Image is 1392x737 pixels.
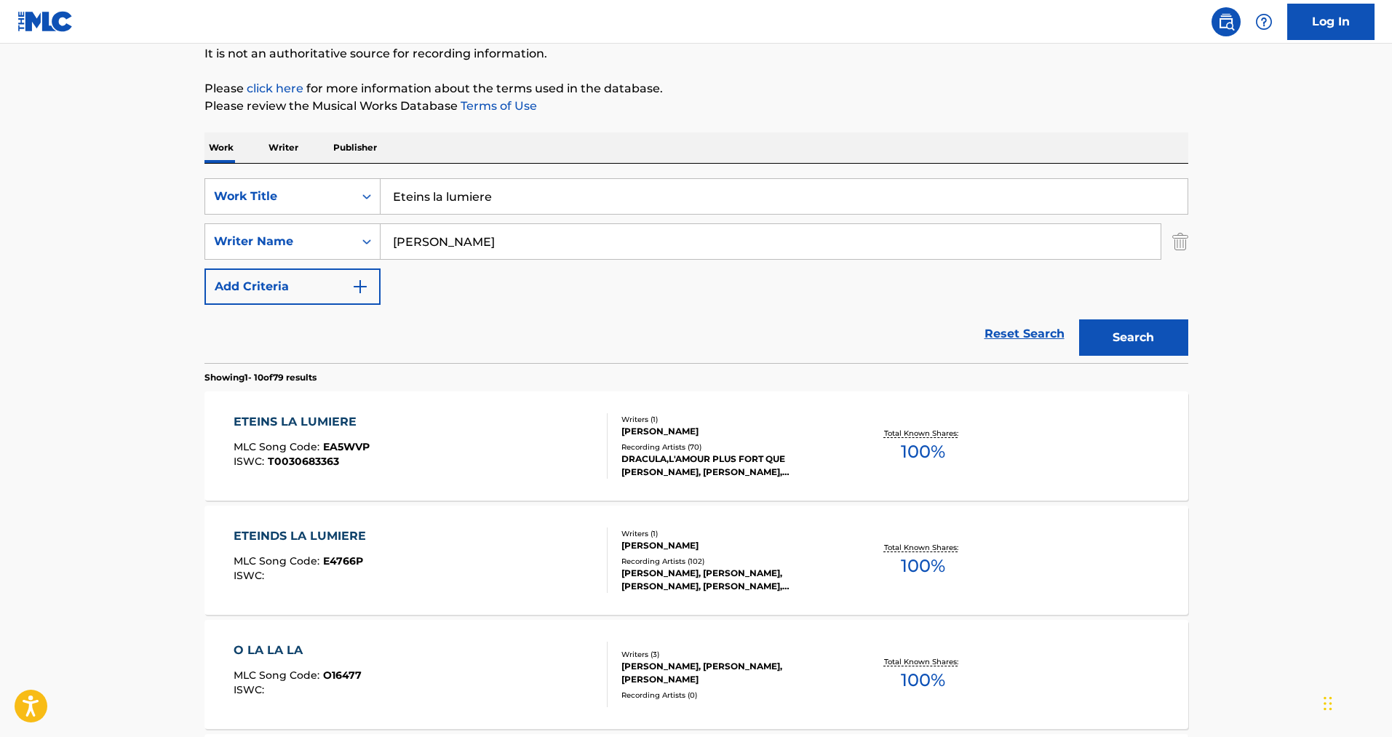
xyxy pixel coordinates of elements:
[323,554,363,567] span: E4766P
[204,620,1188,729] a: O LA LA LAMLC Song Code:O16477ISWC:Writers (3)[PERSON_NAME], [PERSON_NAME], [PERSON_NAME]Recordin...
[458,99,537,113] a: Terms of Use
[204,45,1188,63] p: It is not an authoritative source for recording information.
[268,455,339,468] span: T0030683363
[247,81,303,95] a: click here
[351,278,369,295] img: 9d2ae6d4665cec9f34b9.svg
[1287,4,1375,40] a: Log In
[1255,13,1273,31] img: help
[621,539,841,552] div: [PERSON_NAME]
[234,669,323,682] span: MLC Song Code :
[264,132,303,163] p: Writer
[17,11,73,32] img: MLC Logo
[234,642,362,659] div: O LA LA LA
[621,690,841,701] div: Recording Artists ( 0 )
[621,442,841,453] div: Recording Artists ( 70 )
[323,669,362,682] span: O16477
[234,440,323,453] span: MLC Song Code :
[204,80,1188,97] p: Please for more information about the terms used in the database.
[621,556,841,567] div: Recording Artists ( 102 )
[204,506,1188,615] a: ETEINDS LA LUMIEREMLC Song Code:E4766PISWC:Writers (1)[PERSON_NAME]Recording Artists (102)[PERSON...
[621,414,841,425] div: Writers ( 1 )
[1217,13,1235,31] img: search
[1249,7,1278,36] div: Help
[329,132,381,163] p: Publisher
[977,318,1072,350] a: Reset Search
[1319,667,1392,737] iframe: Chat Widget
[1212,7,1241,36] a: Public Search
[234,554,323,567] span: MLC Song Code :
[884,428,962,439] p: Total Known Shares:
[234,413,370,431] div: ETEINS LA LUMIERE
[1319,667,1392,737] div: Widget de chat
[901,439,945,465] span: 100 %
[621,660,841,686] div: [PERSON_NAME], [PERSON_NAME], [PERSON_NAME]
[1324,682,1332,725] div: Glisser
[621,425,841,438] div: [PERSON_NAME]
[621,567,841,593] div: [PERSON_NAME], [PERSON_NAME], [PERSON_NAME], [PERSON_NAME], [PERSON_NAME]
[204,391,1188,501] a: ETEINS LA LUMIEREMLC Song Code:EA5WVPISWC:T0030683363Writers (1)[PERSON_NAME]Recording Artists (7...
[621,649,841,660] div: Writers ( 3 )
[621,528,841,539] div: Writers ( 1 )
[204,268,381,305] button: Add Criteria
[884,542,962,553] p: Total Known Shares:
[884,656,962,667] p: Total Known Shares:
[234,527,373,545] div: ETEINDS LA LUMIERE
[901,553,945,579] span: 100 %
[214,188,345,205] div: Work Title
[1079,319,1188,356] button: Search
[204,97,1188,115] p: Please review the Musical Works Database
[1172,223,1188,260] img: Delete Criterion
[323,440,370,453] span: EA5WVP
[204,132,238,163] p: Work
[214,233,345,250] div: Writer Name
[234,455,268,468] span: ISWC :
[234,683,268,696] span: ISWC :
[621,453,841,479] div: DRACULA,L'AMOUR PLUS FORT QUE [PERSON_NAME], [PERSON_NAME], [PERSON_NAME], [PERSON_NAME]
[234,569,268,582] span: ISWC :
[901,667,945,693] span: 100 %
[204,371,317,384] p: Showing 1 - 10 of 79 results
[204,178,1188,363] form: Search Form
